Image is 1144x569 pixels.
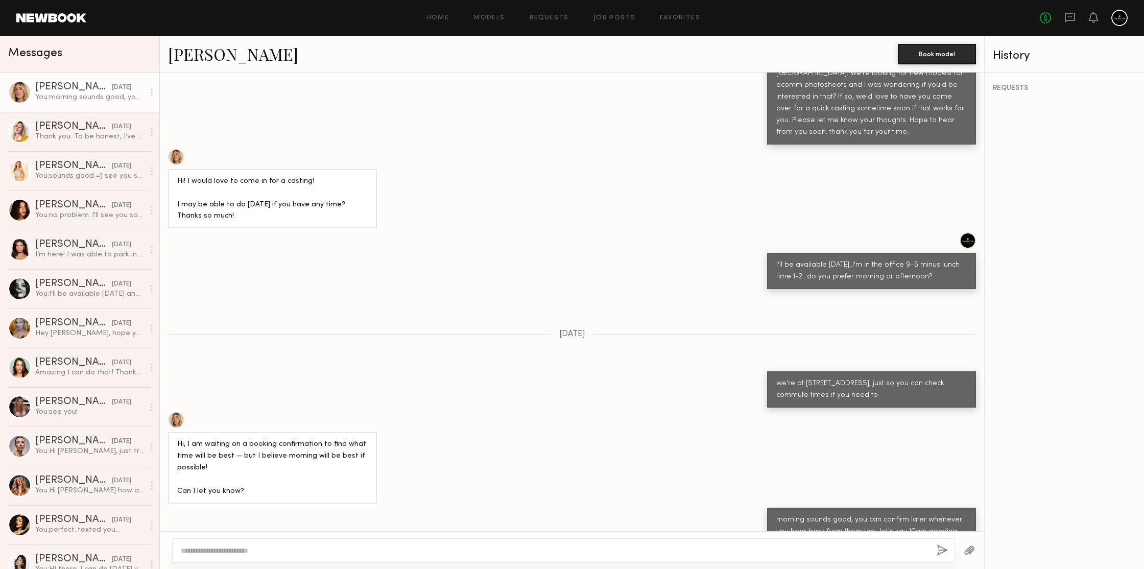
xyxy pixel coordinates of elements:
[177,439,368,497] div: Hi, I am waiting on a booking confirmation to find what time will be best — but I believe morning...
[112,476,131,486] div: [DATE]
[112,201,131,210] div: [DATE]
[473,15,505,21] a: Models
[35,82,112,92] div: [PERSON_NAME]
[993,85,1136,92] div: REQUESTS
[112,122,131,132] div: [DATE]
[35,525,144,535] div: You: perfect..texted you...
[35,358,112,368] div: [PERSON_NAME]
[660,15,700,21] a: Favorites
[112,83,131,92] div: [DATE]
[35,554,112,564] div: [PERSON_NAME]
[35,250,144,259] div: I’m here! I was able to park inside the parking lot
[112,358,131,368] div: [DATE]
[168,43,298,65] a: [PERSON_NAME]
[112,515,131,525] div: [DATE]
[35,210,144,220] div: You: no problem..I'll see you soon
[35,486,144,495] div: You: Hi [PERSON_NAME] how are you? My name is [PERSON_NAME] and I work for a company called Valen...
[776,44,967,138] div: Hello [PERSON_NAME] how are you? My name is [PERSON_NAME] and I work for a wholesale brand in [GE...
[35,240,112,250] div: [PERSON_NAME]
[593,15,636,21] a: Job Posts
[35,328,144,338] div: Hey [PERSON_NAME], hope you’re doing well. My sister’s instagram is @trapfordom
[35,132,144,141] div: Thank you. To be honest, I’ve never had an issue with it doing e-commerce. My hair is very long a...
[35,92,144,102] div: You: morning sounds good, you can confirm later whenever you hear back from them too...let's say ...
[993,50,1136,62] div: History
[8,48,62,59] span: Messages
[35,515,112,525] div: [PERSON_NAME]
[35,436,112,446] div: [PERSON_NAME]
[112,161,131,171] div: [DATE]
[559,330,585,339] span: [DATE]
[776,378,967,401] div: we're at [STREET_ADDRESS], just so you can check commute times if you need to
[530,15,569,21] a: Requests
[177,176,368,223] div: Hi! I would love to come in for a casting! I may be able to do [DATE] if you have any time? Thank...
[35,279,112,289] div: [PERSON_NAME]
[112,319,131,328] div: [DATE]
[35,161,112,171] div: [PERSON_NAME]
[35,318,112,328] div: [PERSON_NAME]
[776,514,967,550] div: morning sounds good, you can confirm later whenever you hear back from them too...let's say 10am ...
[35,289,144,299] div: You: I'll be available [DATE] and [DATE] if you can do that
[35,476,112,486] div: [PERSON_NAME]
[112,279,131,289] div: [DATE]
[35,171,144,181] div: You: sounds good =) see you soon then
[35,368,144,377] div: Amazing I can do that! Thanks so much & looking forward to meeting you!!
[35,446,144,456] div: You: Hi [PERSON_NAME], just trying to reach out again about the ecomm gig, to see if you're still...
[35,407,144,417] div: You: see you!
[112,437,131,446] div: [DATE]
[776,259,967,283] div: I'll be available [DATE]..I'm in the office 9-5 minus lunch time 1-2...do you prefer morning or a...
[426,15,449,21] a: Home
[35,200,112,210] div: [PERSON_NAME]
[112,555,131,564] div: [DATE]
[112,240,131,250] div: [DATE]
[112,397,131,407] div: [DATE]
[35,122,112,132] div: [PERSON_NAME]
[898,49,976,58] a: Book model
[898,44,976,64] button: Book model
[35,397,112,407] div: [PERSON_NAME]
